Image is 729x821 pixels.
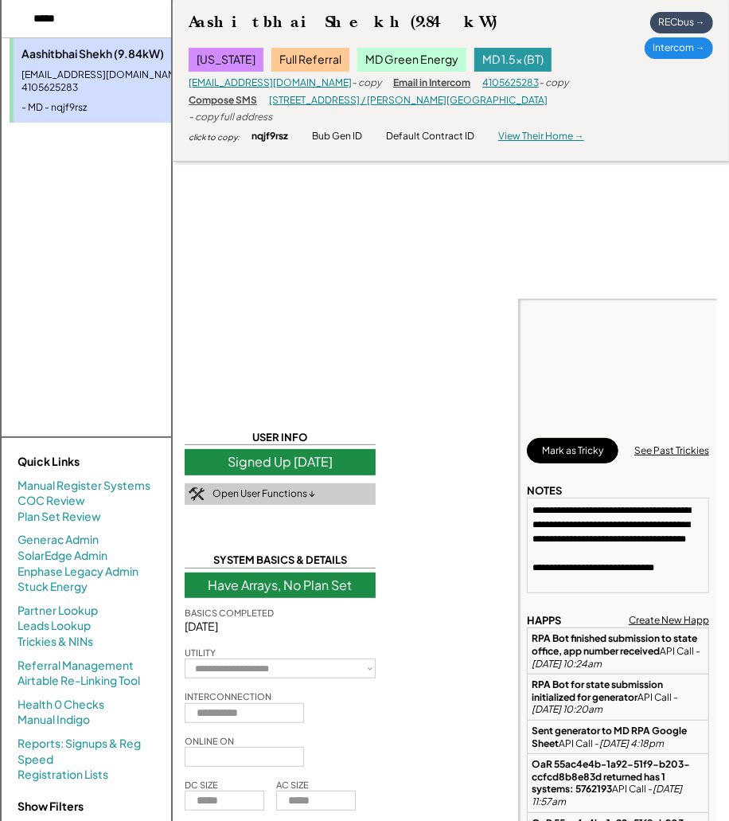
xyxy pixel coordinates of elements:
div: API Call - [532,725,704,749]
div: - MD - nqjf9rsz [21,101,216,115]
div: RECbus → [650,12,713,33]
a: Generac Admin [18,532,99,548]
div: ONLINE ON [185,735,234,747]
a: Partner Lookup [18,603,98,619]
div: [DATE] [185,619,376,635]
a: [EMAIL_ADDRESS][DOMAIN_NAME] [189,76,352,88]
div: nqjf9rsz [251,130,288,143]
div: Signed Up [DATE] [185,449,376,475]
div: click to copy: [189,131,240,143]
em: [DATE] 11:57am [532,783,684,807]
a: Trickies & NINs [18,634,93,650]
strong: Sent generator to MD RPA Google Sheet [532,725,688,749]
div: SYSTEM BASICS & DETAILS [185,553,376,568]
div: Full Referral [271,48,349,72]
em: [DATE] 10:20am [532,703,602,715]
a: Registration Lists [18,767,108,783]
div: - copy [352,76,381,90]
div: MD 1.5x (BT) [474,48,552,72]
div: Open User Functions ↓ [212,487,315,501]
a: [STREET_ADDRESS] / [PERSON_NAME][GEOGRAPHIC_DATA] [269,94,548,106]
a: Enphase Legacy Admin [18,564,138,580]
button: Mark as Tricky [527,438,618,463]
a: Manual Indigo [18,712,90,728]
a: Referral Management [18,658,134,674]
a: Leads Lookup [18,618,91,634]
em: [DATE] 4:18pm [599,737,664,749]
div: UTILITY [185,647,216,659]
a: Airtable Re-Linking Tool [18,673,140,689]
a: SolarEdge Admin [18,548,107,564]
div: Aashitbhai Shekh (9.84kW) [189,12,497,32]
div: Aashitbhai Shekh (9.84kW) [21,46,216,62]
div: Quick Links [18,454,177,470]
div: - copy [539,76,568,90]
a: Stuck Energy [18,579,88,595]
a: Health 0 Checks [18,697,104,713]
strong: RPA Bot for state submission initialized for generator [532,678,665,703]
div: View Their Home → [498,130,584,143]
div: See Past Trickies [634,444,709,458]
div: AC SIZE [276,779,309,791]
div: API Call - [532,758,704,807]
strong: OaR 55ac4e4b-1a92-51f9-b203-ccfcd8b8e83d returned has 1 systems: 5762193 [532,758,690,795]
div: API Call - [532,678,704,716]
div: USER INFO [185,430,376,445]
img: tool-icon.png [189,487,205,502]
a: Plan Set Review [18,509,101,525]
div: Compose SMS [189,94,257,108]
div: Bub Gen ID [312,130,362,143]
div: Create New Happ [629,614,709,627]
div: API Call - [532,632,704,670]
div: INTERCONNECTION [185,690,271,702]
div: Intercom → [645,37,713,59]
div: - copy full address [189,111,272,124]
div: Email in Intercom [393,76,470,90]
div: Default Contract ID [386,130,474,143]
strong: Show Filters [18,799,84,813]
a: 4105625283 [482,76,539,88]
div: NOTES [527,483,562,498]
div: HAPPS [527,613,561,627]
div: BASICS COMPLETED [185,607,274,619]
div: MD Green Energy [357,48,466,72]
div: DC SIZE [185,779,218,791]
div: Have Arrays, No Plan Set [185,573,376,598]
em: [DATE] 10:24am [532,658,602,670]
strong: RPA Bot finished submission to state office, app number received [532,632,699,657]
div: [EMAIL_ADDRESS][DOMAIN_NAME] - 4105625283 [21,68,216,96]
a: COC Review [18,493,85,509]
a: Reports: Signups & Reg Speed [18,736,155,767]
a: Manual Register Systems [18,478,150,494]
div: [US_STATE] [189,48,263,72]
